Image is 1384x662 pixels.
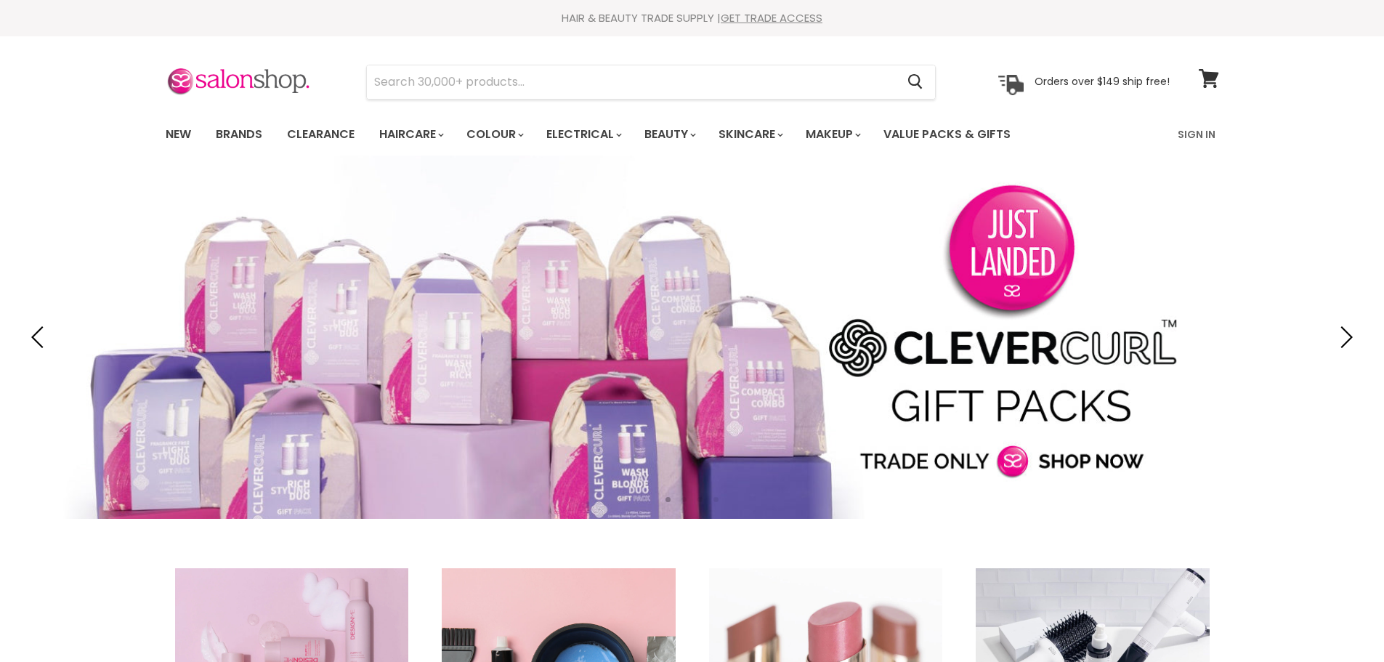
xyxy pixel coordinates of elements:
[1330,323,1359,352] button: Next
[155,119,202,150] a: New
[665,497,671,502] li: Page dot 1
[368,119,453,150] a: Haircare
[456,119,533,150] a: Colour
[897,65,935,99] button: Search
[697,497,703,502] li: Page dot 3
[366,65,936,100] form: Product
[1035,75,1170,88] p: Orders over $149 ship free!
[155,113,1096,156] ul: Main menu
[681,497,687,502] li: Page dot 2
[367,65,897,99] input: Search
[713,497,719,502] li: Page dot 4
[147,113,1237,156] nav: Main
[873,119,1021,150] a: Value Packs & Gifts
[634,119,705,150] a: Beauty
[795,119,870,150] a: Makeup
[25,323,54,352] button: Previous
[721,10,822,25] a: GET TRADE ACCESS
[147,11,1237,25] div: HAIR & BEAUTY TRADE SUPPLY |
[708,119,792,150] a: Skincare
[276,119,365,150] a: Clearance
[535,119,631,150] a: Electrical
[1169,119,1224,150] a: Sign In
[205,119,273,150] a: Brands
